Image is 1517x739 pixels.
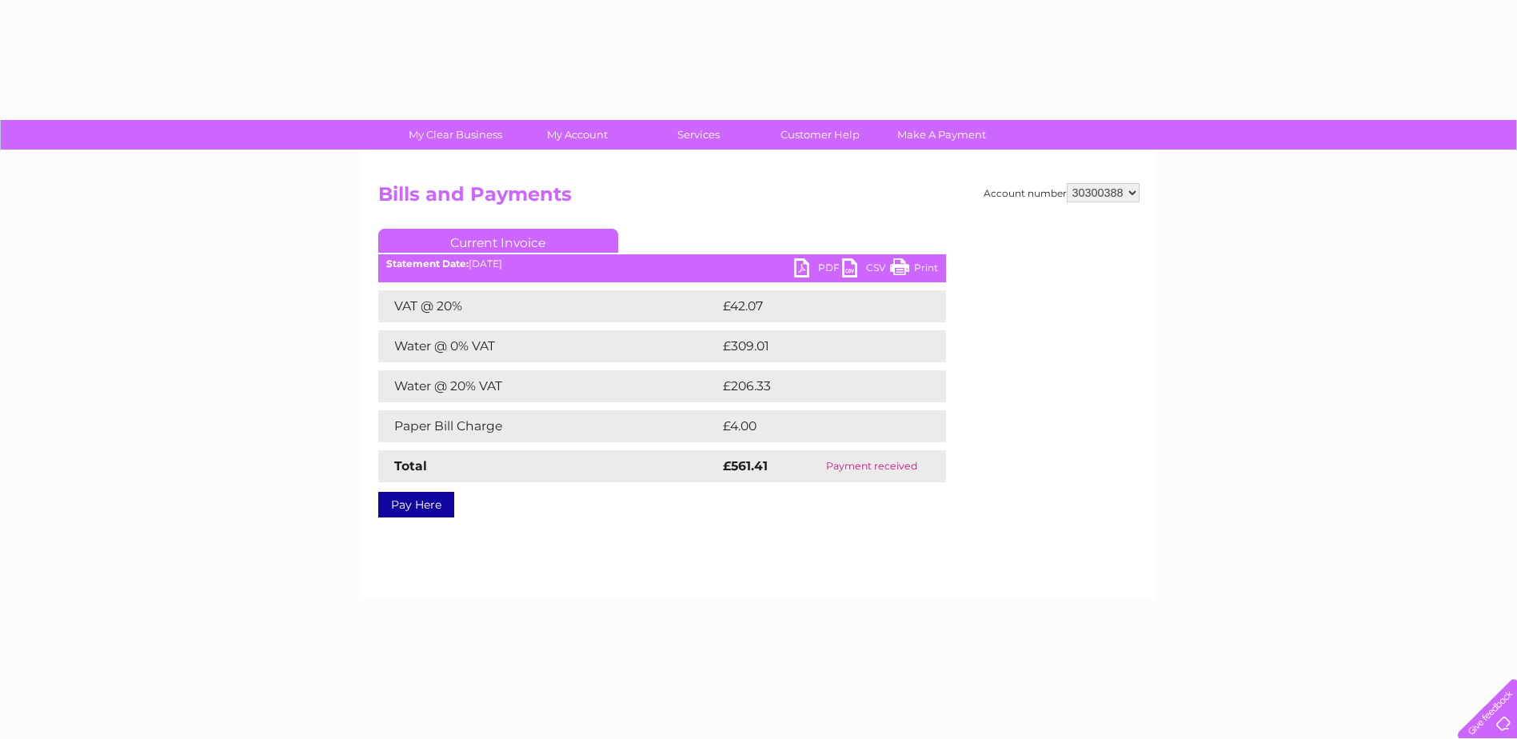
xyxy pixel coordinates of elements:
h2: Bills and Payments [378,183,1140,214]
a: My Account [511,120,643,150]
td: Payment received [797,450,945,482]
a: PDF [794,258,842,282]
div: Account number [984,183,1140,202]
td: VAT @ 20% [378,290,719,322]
td: £309.01 [719,330,917,362]
div: [DATE] [378,258,946,270]
td: £206.33 [719,370,918,402]
td: £4.00 [719,410,909,442]
strong: Total [394,458,427,473]
a: Customer Help [754,120,886,150]
a: Current Invoice [378,229,618,253]
a: Make A Payment [876,120,1008,150]
strong: £561.41 [723,458,768,473]
a: CSV [842,258,890,282]
a: Pay Here [378,492,454,517]
td: Paper Bill Charge [378,410,719,442]
a: Services [633,120,764,150]
td: Water @ 20% VAT [378,370,719,402]
a: Print [890,258,938,282]
td: £42.07 [719,290,913,322]
a: My Clear Business [389,120,521,150]
td: Water @ 0% VAT [378,330,719,362]
b: Statement Date: [386,258,469,270]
